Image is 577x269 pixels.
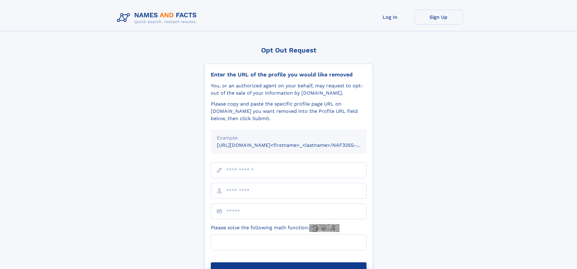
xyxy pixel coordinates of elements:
[366,10,414,25] a: Log In
[217,142,378,148] small: [URL][DOMAIN_NAME]<firstname>_<lastname>/NAF325G-xxxxxxxx
[414,10,463,25] a: Sign Up
[211,224,340,232] label: Please solve the following math function:
[211,82,366,97] div: You, or an authorized agent on your behalf, may request to opt-out of the sale of your informatio...
[211,100,366,122] div: Please copy and paste the specific profile page URL on [DOMAIN_NAME] you want removed into the Pr...
[211,71,366,78] div: Enter the URL of the profile you would like removed
[217,134,360,142] div: Example:
[114,10,202,26] img: Logo Names and Facts
[204,46,373,54] div: Opt Out Request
